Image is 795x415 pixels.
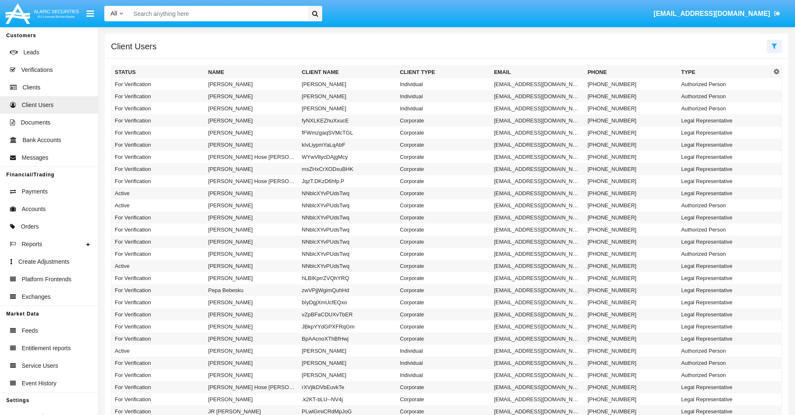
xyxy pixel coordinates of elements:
[111,272,205,284] td: For Verification
[584,90,678,102] td: [PHONE_NUMBER]
[678,115,771,127] td: Legal Representative
[298,369,396,381] td: [PERSON_NAME]
[129,6,305,21] input: Search
[23,136,61,145] span: Bank Accounts
[111,175,205,187] td: For Verification
[22,205,46,214] span: Accounts
[650,2,785,25] a: [EMAIL_ADDRESS][DOMAIN_NAME]
[111,393,205,405] td: For Verification
[22,101,53,109] span: Client Users
[205,381,298,393] td: [PERSON_NAME] Hose [PERSON_NAME]
[678,381,771,393] td: Legal Representative
[205,345,298,357] td: [PERSON_NAME]
[654,10,770,17] span: [EMAIL_ADDRESS][DOMAIN_NAME]
[396,260,490,272] td: Corporate
[396,115,490,127] td: Corporate
[396,248,490,260] td: Corporate
[298,224,396,236] td: NNblcXYvPUdsTwq
[111,321,205,333] td: For Verification
[491,345,584,357] td: [EMAIL_ADDRESS][DOMAIN_NAME]
[678,175,771,187] td: Legal Representative
[111,90,205,102] td: For Verification
[396,321,490,333] td: Corporate
[491,199,584,211] td: [EMAIL_ADDRESS][DOMAIN_NAME]
[584,115,678,127] td: [PHONE_NUMBER]
[111,260,205,272] td: Active
[111,284,205,296] td: For Verification
[205,139,298,151] td: [PERSON_NAME]
[111,139,205,151] td: For Verification
[584,78,678,90] td: [PHONE_NUMBER]
[584,248,678,260] td: [PHONE_NUMBER]
[678,248,771,260] td: Authorized Person
[111,78,205,90] td: For Verification
[491,393,584,405] td: [EMAIL_ADDRESS][DOMAIN_NAME]
[205,66,298,79] th: Name
[298,236,396,248] td: NNblcXYvPUdsTwq
[298,139,396,151] td: kIvLiypmYaLqAbF
[111,211,205,224] td: For Verification
[584,284,678,296] td: [PHONE_NUMBER]
[584,272,678,284] td: [PHONE_NUMBER]
[396,224,490,236] td: Corporate
[298,333,396,345] td: BpAAcnoXThBfHwj
[205,236,298,248] td: [PERSON_NAME]
[21,222,39,231] span: Orders
[678,224,771,236] td: Authorized Person
[111,381,205,393] td: For Verification
[491,102,584,115] td: [EMAIL_ADDRESS][DOMAIN_NAME]
[396,369,490,381] td: Individual
[205,357,298,369] td: [PERSON_NAME]
[678,296,771,308] td: Legal Representative
[205,333,298,345] td: [PERSON_NAME]
[298,102,396,115] td: [PERSON_NAME]
[678,236,771,248] td: Legal Representative
[491,78,584,90] td: [EMAIL_ADDRESS][DOMAIN_NAME]
[298,90,396,102] td: [PERSON_NAME]
[678,78,771,90] td: Authorized Person
[491,272,584,284] td: [EMAIL_ADDRESS][DOMAIN_NAME]
[396,308,490,321] td: Corporate
[491,127,584,139] td: [EMAIL_ADDRESS][DOMAIN_NAME]
[491,236,584,248] td: [EMAIL_ADDRESS][DOMAIN_NAME]
[678,139,771,151] td: Legal Representative
[584,199,678,211] td: [PHONE_NUMBER]
[111,127,205,139] td: For Verification
[396,90,490,102] td: Individual
[298,248,396,260] td: NNblcXYvPUdsTwq
[396,357,490,369] td: Individual
[298,127,396,139] td: fFWmzgaqSVMcTGL
[396,78,490,90] td: Individual
[205,151,298,163] td: [PERSON_NAME] Hose [PERSON_NAME]
[584,224,678,236] td: [PHONE_NUMBER]
[678,260,771,272] td: Legal Representative
[22,379,56,388] span: Event History
[584,236,678,248] td: [PHONE_NUMBER]
[584,393,678,405] td: [PHONE_NUMBER]
[396,296,490,308] td: Corporate
[111,236,205,248] td: For Verification
[491,66,584,79] th: Email
[491,333,584,345] td: [EMAIL_ADDRESS][DOMAIN_NAME]
[298,199,396,211] td: NNblcXYvPUdsTwq
[491,296,584,308] td: [EMAIL_ADDRESS][DOMAIN_NAME]
[491,357,584,369] td: [EMAIL_ADDRESS][DOMAIN_NAME]
[205,102,298,115] td: [PERSON_NAME]
[298,357,396,369] td: [PERSON_NAME]
[584,321,678,333] td: [PHONE_NUMBER]
[111,66,205,79] th: Status
[396,175,490,187] td: Corporate
[491,163,584,175] td: [EMAIL_ADDRESS][DOMAIN_NAME]
[111,369,205,381] td: For Verification
[23,48,39,57] span: Leads
[678,102,771,115] td: Authorized Person
[584,175,678,187] td: [PHONE_NUMBER]
[584,381,678,393] td: [PHONE_NUMBER]
[298,272,396,284] td: hLBIKprrZVQhYRQ
[396,284,490,296] td: Corporate
[205,78,298,90] td: [PERSON_NAME]
[205,284,298,296] td: Pepa Bebesku
[205,272,298,284] td: [PERSON_NAME]
[396,272,490,284] td: Corporate
[678,127,771,139] td: Legal Representative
